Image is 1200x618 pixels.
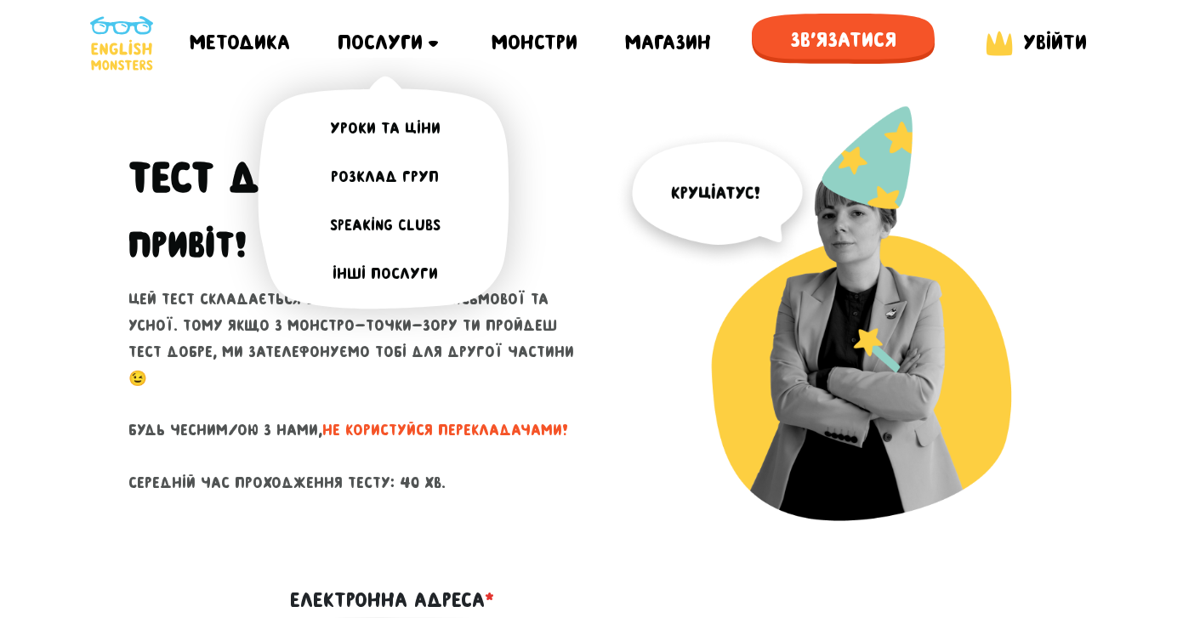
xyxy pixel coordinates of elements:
a: Зв'язатися [752,14,935,72]
a: Уроки та ціни [241,105,530,153]
span: Увійти [1023,31,1087,54]
a: Інші послуги [241,250,530,298]
p: Цей тест складається з двох частин - письмової та усної. Тому якщо з монстро-точки-зору ти пройде... [128,286,588,496]
a: Speaking clubs [241,201,530,250]
label: Електронна адреса [290,584,494,616]
a: Розклад груп [241,153,530,201]
img: English Monsters test [613,105,1072,564]
h2: Привіт! [128,224,247,266]
span: Зв'язатися [752,14,935,66]
img: English Monsters [90,16,153,71]
img: English Monsters login [982,27,1016,60]
h1: Тест для тічерів [128,152,588,203]
span: не користуйся перекладачами! [322,422,568,439]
